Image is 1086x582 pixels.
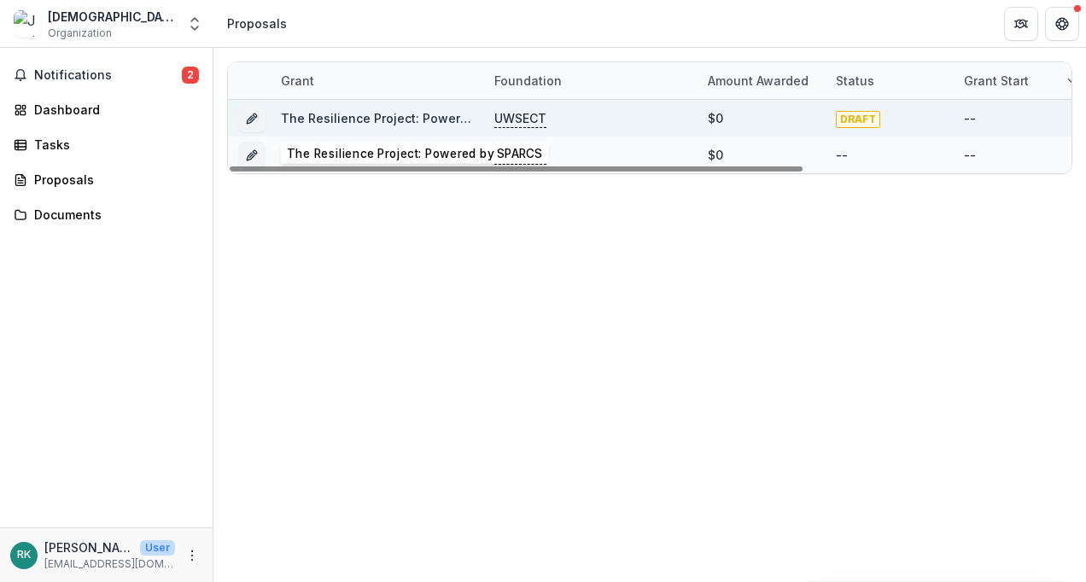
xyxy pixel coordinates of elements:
[1004,7,1038,41] button: Partners
[140,540,175,556] p: User
[964,109,976,127] div: --
[281,148,917,162] a: [DEMOGRAPHIC_DATA] Family Services of [GEOGRAPHIC_DATA], Inc - 2025 - Partner Program Intent to A...
[227,15,287,32] div: Proposals
[484,72,572,90] div: Foundation
[7,201,206,229] a: Documents
[954,62,1082,99] div: Grant start
[1045,7,1079,41] button: Get Help
[182,67,199,84] span: 2
[34,68,182,83] span: Notifications
[34,136,192,154] div: Tasks
[826,62,954,99] div: Status
[281,111,543,125] a: The Resilience Project: Powered by SPARCS
[44,556,175,572] p: [EMAIL_ADDRESS][DOMAIN_NAME]
[7,61,206,89] button: Notifications2
[34,206,192,224] div: Documents
[7,166,206,194] a: Proposals
[836,111,880,128] span: DRAFT
[826,72,885,90] div: Status
[836,146,848,164] div: --
[7,96,206,124] a: Dashboard
[1066,74,1080,88] svg: sorted descending
[954,72,1039,90] div: Grant start
[698,72,819,90] div: Amount awarded
[17,550,31,561] div: Rachel Kornfeld
[238,105,266,132] button: Grant a2a51ce0-1230-4128-8407-90ff7ab45095
[698,62,826,99] div: Amount awarded
[494,109,546,128] p: UWSECT
[34,171,192,189] div: Proposals
[484,62,698,99] div: Foundation
[271,72,324,90] div: Grant
[48,26,112,41] span: Organization
[183,7,207,41] button: Open entity switcher
[44,538,133,556] p: [PERSON_NAME]
[271,62,484,99] div: Grant
[48,8,176,26] div: [DEMOGRAPHIC_DATA] Family Services of [GEOGRAPHIC_DATA], Inc
[7,131,206,159] a: Tasks
[708,109,723,127] div: $0
[238,142,266,169] button: Grant 3e97585b-11d3-4f17-b291-93cb3a1325e9
[708,146,723,164] div: $0
[182,545,202,566] button: More
[14,10,41,38] img: Jewish Family Services of Greenwich, Inc
[964,146,976,164] div: --
[494,146,546,165] p: UWSECT
[34,101,192,119] div: Dashboard
[220,11,294,36] nav: breadcrumb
